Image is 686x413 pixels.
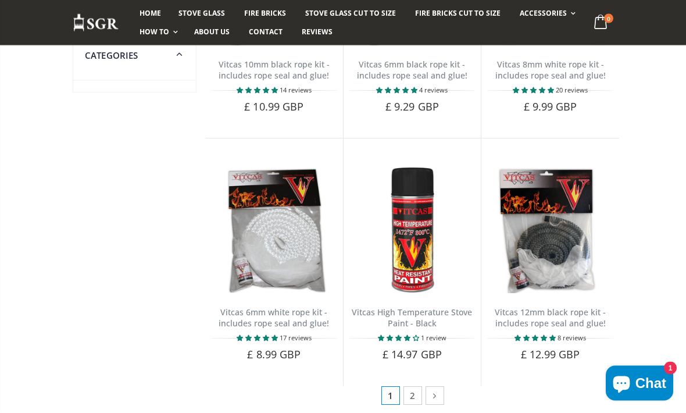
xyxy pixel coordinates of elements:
img: Vitcas black stove paint [349,168,476,294]
span: 4.90 stars [513,86,556,95]
span: 1 [381,387,400,405]
a: Home [131,4,170,23]
span: 17 reviews [280,334,312,343]
img: Stove Glass Replacement [73,13,119,33]
span: 0 [604,14,613,23]
span: Reviews [302,27,333,37]
span: 1 review [421,334,446,343]
span: £ 14.97 GBP [383,348,442,362]
span: £ 9.99 GBP [524,100,577,114]
span: Stove Glass Cut To Size [305,8,395,18]
a: Vitcas 8mm white rope kit - includes rope seal and glue! [495,59,606,81]
a: Reviews [293,23,341,41]
img: Vitcas white rope, glue and gloves kit 6mm [211,168,337,294]
span: Accessories [520,8,567,18]
span: 5.00 stars [237,86,280,95]
a: Vitcas 6mm white rope kit - includes rope seal and glue! [219,307,329,329]
a: Accessories [511,4,581,23]
a: Vitcas 12mm black rope kit - includes rope seal and glue! [495,307,606,329]
a: Contact [240,23,291,41]
span: Fire Bricks [244,8,286,18]
span: £ 8.99 GBP [247,348,301,362]
a: 2 [403,387,422,405]
span: 14 reviews [280,86,312,95]
span: About us [194,27,230,37]
a: Stove Glass [170,4,234,23]
span: 4.75 stars [514,334,558,343]
span: Fire Bricks Cut To Size [415,8,501,18]
a: Vitcas 10mm black rope kit - includes rope seal and glue! [219,59,330,81]
a: Vitcas 6mm black rope kit - includes rope seal and glue! [357,59,467,81]
span: Contact [249,27,283,37]
a: About us [185,23,238,41]
span: £ 10.99 GBP [244,100,303,114]
span: 20 reviews [556,86,588,95]
span: 8 reviews [558,334,586,343]
span: 4 reviews [419,86,448,95]
a: 0 [589,12,613,34]
span: Categories [85,49,138,61]
span: Home [140,8,161,18]
span: 4.94 stars [237,334,280,343]
span: 5.00 stars [376,86,419,95]
a: Vitcas High Temperature Stove Paint - Black [352,307,472,329]
a: How To [131,23,184,41]
span: £ 9.29 GBP [385,100,439,114]
inbox-online-store-chat: Shopify online store chat [602,366,677,404]
span: Stove Glass [178,8,225,18]
span: £ 12.99 GBP [521,348,580,362]
a: Stove Glass Cut To Size [296,4,404,23]
a: Fire Bricks [235,4,295,23]
span: How To [140,27,169,37]
a: Fire Bricks Cut To Size [406,4,509,23]
span: 4.00 stars [378,334,421,343]
img: Vitcas black rope, glue and gloves kit 12mm [487,168,613,294]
